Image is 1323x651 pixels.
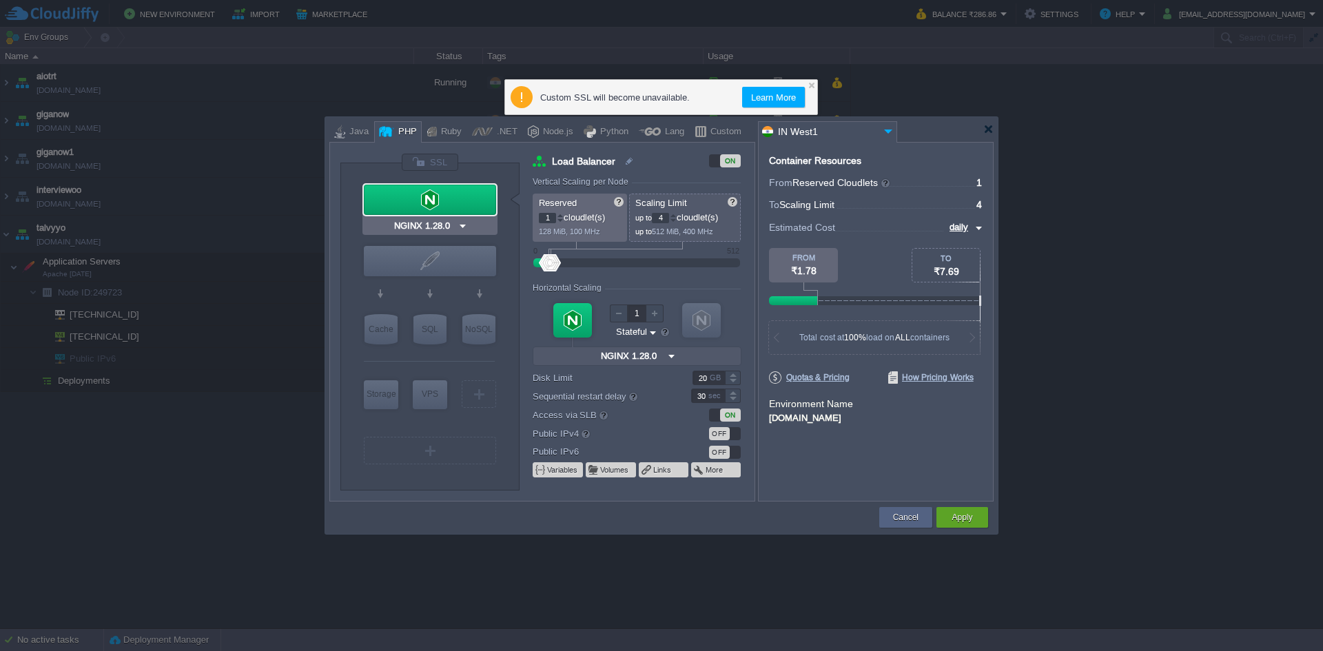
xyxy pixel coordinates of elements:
[539,122,573,143] div: Node.js
[769,398,853,409] label: Environment Name
[364,437,496,464] div: Create New Layer
[533,426,673,441] label: Public IPv4
[540,91,735,104] div: Custom SSL will become unavailable.
[413,314,447,344] div: SQL
[720,409,741,422] div: ON
[934,266,959,277] span: ₹7.69
[364,185,496,215] div: Load Balancer
[533,177,632,187] div: Vertical Scaling per Node
[364,246,496,276] div: Application Servers
[533,407,673,422] label: Access via SLB
[791,265,817,276] span: ₹1.78
[413,314,447,344] div: SQL Databases
[653,464,673,475] button: Links
[533,389,673,404] label: Sequential restart delay
[792,177,891,188] span: Reserved Cloudlets
[635,227,652,236] span: up to
[539,198,577,208] span: Reserved
[706,122,741,143] div: Custom
[635,214,652,222] span: up to
[710,371,724,384] div: GB
[533,444,673,459] label: Public IPv6
[493,122,517,143] div: .NET
[779,199,834,210] span: Scaling Limit
[976,199,982,210] span: 4
[769,156,861,166] div: Container Resources
[364,380,398,409] div: Storage Containers
[533,247,537,255] div: 0
[462,314,495,344] div: NoSQL
[769,371,850,384] span: Quotas & Pricing
[413,380,447,409] div: Elastic VPS
[706,464,724,475] button: More
[720,154,741,167] div: ON
[769,411,983,423] div: [DOMAIN_NAME]
[635,209,736,223] p: cloudlet(s)
[596,122,628,143] div: Python
[462,314,495,344] div: NoSQL Databases
[888,371,974,384] span: How Pricing Works
[769,220,835,235] span: Estimated Cost
[769,254,838,262] div: FROM
[394,122,417,143] div: PHP
[747,89,800,105] button: Learn More
[533,283,605,293] div: Horizontal Scaling
[708,389,724,402] div: sec
[437,122,462,143] div: Ruby
[912,254,980,262] div: TO
[652,227,713,236] span: 512 MiB, 400 MHz
[462,380,496,408] div: Create New Layer
[635,198,687,208] span: Scaling Limit
[364,380,398,408] div: Storage
[709,446,730,459] div: OFF
[539,227,600,236] span: 128 MiB, 100 MHz
[952,510,972,524] button: Apply
[600,464,630,475] button: Volumes
[769,199,779,210] span: To
[893,510,919,524] button: Cancel
[365,314,398,344] div: Cache
[547,464,579,475] button: Variables
[345,122,369,143] div: Java
[727,247,739,255] div: 512
[976,177,982,188] span: 1
[769,177,792,188] span: From
[709,427,730,440] div: OFF
[413,380,447,408] div: VPS
[533,371,673,385] label: Disk Limit
[539,209,622,223] p: cloudlet(s)
[661,122,684,143] div: Lang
